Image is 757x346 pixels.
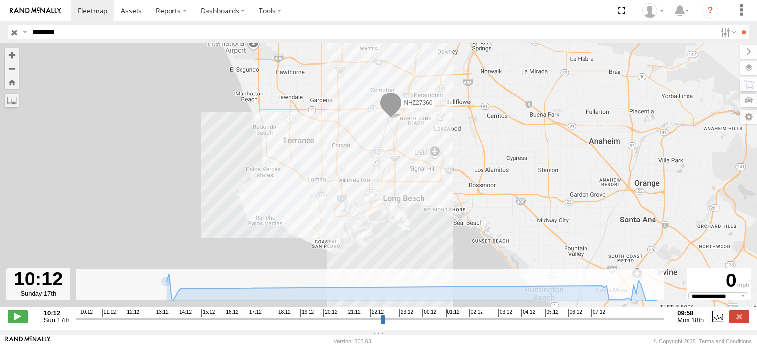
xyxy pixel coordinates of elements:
[323,309,337,317] span: 20:12
[5,48,19,62] button: Zoom in
[347,309,361,317] span: 21:12
[404,99,432,106] span: NHZ27360
[248,309,262,317] span: 17:12
[334,338,371,344] div: Version: 305.03
[446,309,460,317] span: 01:12
[469,309,483,317] span: 02:12
[654,338,752,344] div: © Copyright 2025 -
[591,309,605,317] span: 07:12
[5,62,19,75] button: Zoom out
[729,310,749,323] label: Close
[399,309,413,317] span: 23:12
[178,309,192,317] span: 14:12
[545,309,559,317] span: 05:12
[225,309,239,317] span: 16:12
[8,310,28,323] label: Play/Stop
[521,309,535,317] span: 04:12
[201,309,215,317] span: 15:12
[370,309,384,317] span: 22:12
[677,316,704,324] span: Mon 18th Aug 2025
[5,94,19,107] label: Measure
[44,316,69,324] span: Sun 17th Aug 2025
[300,309,314,317] span: 19:12
[126,309,139,317] span: 12:12
[717,25,738,39] label: Search Filter Options
[10,7,61,14] img: rand-logo.svg
[688,270,749,292] div: 0
[639,3,667,18] div: Zulema McIntosch
[498,309,512,317] span: 03:12
[5,336,51,346] a: Visit our Website
[277,309,291,317] span: 18:12
[568,309,582,317] span: 06:12
[79,309,93,317] span: 10:12
[702,3,718,19] i: ?
[740,110,757,124] label: Map Settings
[422,309,436,317] span: 00:12
[699,338,752,344] a: Terms and Conditions
[677,309,704,316] strong: 09:58
[155,309,169,317] span: 13:12
[5,75,19,89] button: Zoom Home
[21,25,29,39] label: Search Query
[44,309,69,316] strong: 10:12
[102,309,116,317] span: 11:12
